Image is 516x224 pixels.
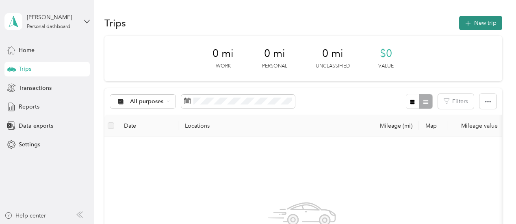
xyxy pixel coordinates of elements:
p: Work [216,63,231,70]
th: Mileage (mi) [365,115,419,137]
p: Value [378,63,394,70]
button: Filters [438,94,474,109]
th: Date [117,115,178,137]
button: Help center [4,211,46,220]
span: 0 mi [264,47,285,60]
span: Data exports [19,122,53,130]
div: [PERSON_NAME] [27,13,78,22]
span: 0 mi [322,47,343,60]
span: Transactions [19,84,52,92]
span: $0 [380,47,392,60]
span: Home [19,46,35,54]
span: 0 mi [212,47,234,60]
span: Trips [19,65,31,73]
span: Settings [19,140,40,149]
button: New trip [459,16,502,30]
th: Locations [178,115,365,137]
p: Personal [262,63,287,70]
span: Reports [19,102,39,111]
span: All purposes [130,99,164,104]
th: Map [419,115,447,137]
th: Mileage value [447,115,504,137]
div: Personal dashboard [27,24,70,29]
iframe: Everlance-gr Chat Button Frame [470,178,516,224]
p: Unclassified [316,63,350,70]
h1: Trips [104,19,126,27]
